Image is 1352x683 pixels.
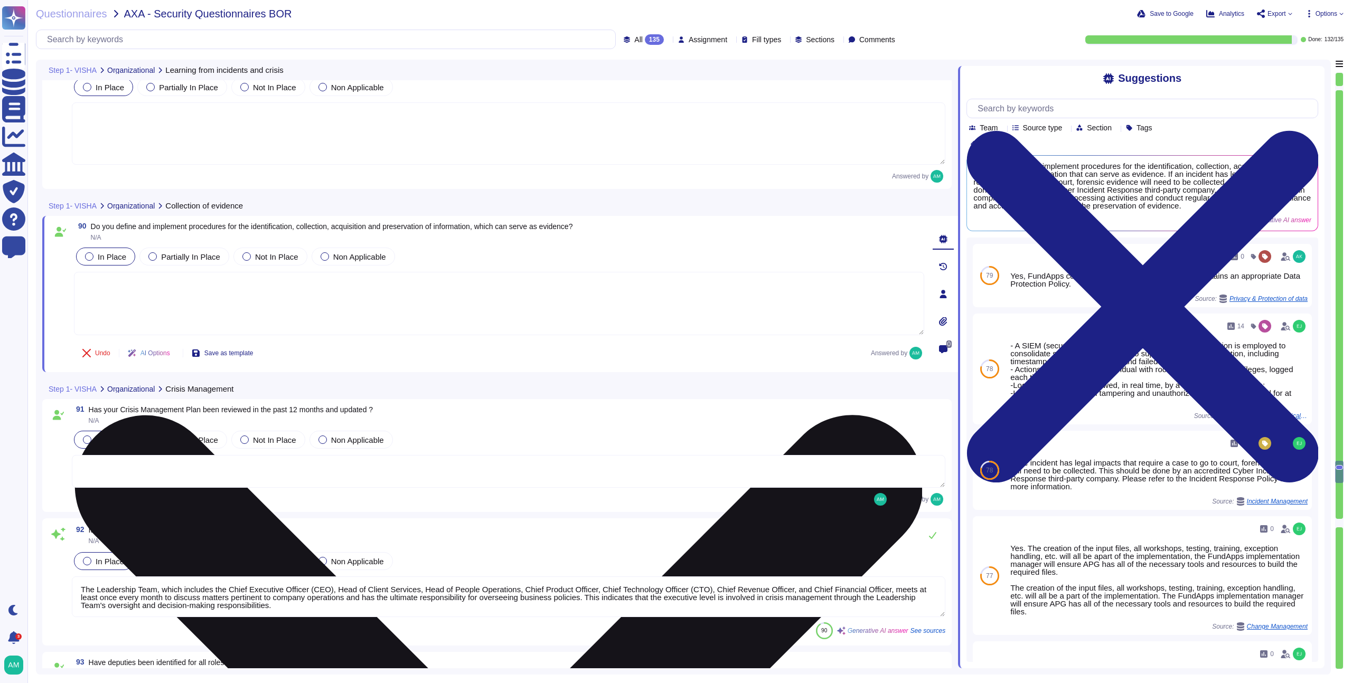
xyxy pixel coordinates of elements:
img: user [1293,523,1306,535]
span: Organizational [107,202,155,210]
img: user [1293,648,1306,660]
span: 77 [986,573,993,579]
span: Fill types [752,36,781,43]
span: Export [1267,11,1286,17]
span: Step 1- VISHA [49,202,97,210]
span: Partially In Place [161,252,220,261]
span: See sources [910,628,946,634]
button: user [2,653,31,677]
span: 90 [74,222,87,230]
span: 79 [986,272,993,279]
div: 3 [15,633,22,640]
span: 0 [1270,651,1274,657]
span: Collection of evidence [165,202,243,210]
span: Step 1- VISHA [49,67,97,74]
button: Analytics [1206,10,1244,18]
span: Analytics [1219,11,1244,17]
button: Save to Google [1137,10,1194,18]
span: Not In Place [255,252,298,261]
textarea: If the incident has legal impacts that require a case to go to court, forensic evidence will need... [74,272,924,335]
span: 93 [72,658,84,666]
span: Source: [1212,622,1308,631]
img: user [1293,437,1306,450]
div: 135 [645,34,664,45]
span: Comments [859,36,895,43]
img: user [931,170,943,183]
span: In Place [96,83,124,92]
textarea: The Leadership Team, which includes the Chief Executive Officer (CEO), Head of Client Services, H... [72,576,945,617]
input: Search by keywords [42,30,615,49]
div: Yes. The creation of the input files, all workshops, testing, training, exception handling, etc. ... [1010,544,1308,615]
img: user [909,347,922,359]
img: user [1293,320,1306,333]
span: All [634,36,643,43]
img: user [874,493,887,506]
span: 78 [986,467,993,473]
span: 90 [821,628,827,633]
span: N/A [91,234,101,241]
span: Change Management [1247,623,1308,630]
span: Organizational [107,385,155,393]
span: Non Applicable [333,252,386,261]
span: Questionnaires [36,8,107,19]
span: Not In Place [253,83,296,92]
span: Done: [1308,37,1322,42]
input: Search by keywords [972,99,1318,118]
span: Learning from incidents and crisis [165,66,283,74]
span: 78 [986,366,993,372]
span: 91 [72,405,84,413]
img: user [1293,250,1306,263]
span: Step 1- VISHA [49,385,97,393]
span: In Place [98,252,126,261]
span: Crisis Management [165,385,233,393]
span: AXA - Security Questionnaires BOR [124,8,292,19]
span: Assignment [689,36,727,43]
span: 0 [946,340,952,348]
span: Options [1316,11,1337,17]
span: Answered by [892,173,928,179]
span: Organizational [107,67,155,74]
span: 132 / 135 [1325,37,1344,42]
img: user [4,656,23,675]
span: Non Applicable [331,83,384,92]
span: 92 [72,526,84,533]
span: Sections [806,36,834,43]
img: user [931,493,943,506]
span: Partially In Place [159,83,218,92]
span: Do you define and implement procedures for the identification, collection, acquisition and preser... [91,222,573,231]
span: Save to Google [1150,11,1194,17]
